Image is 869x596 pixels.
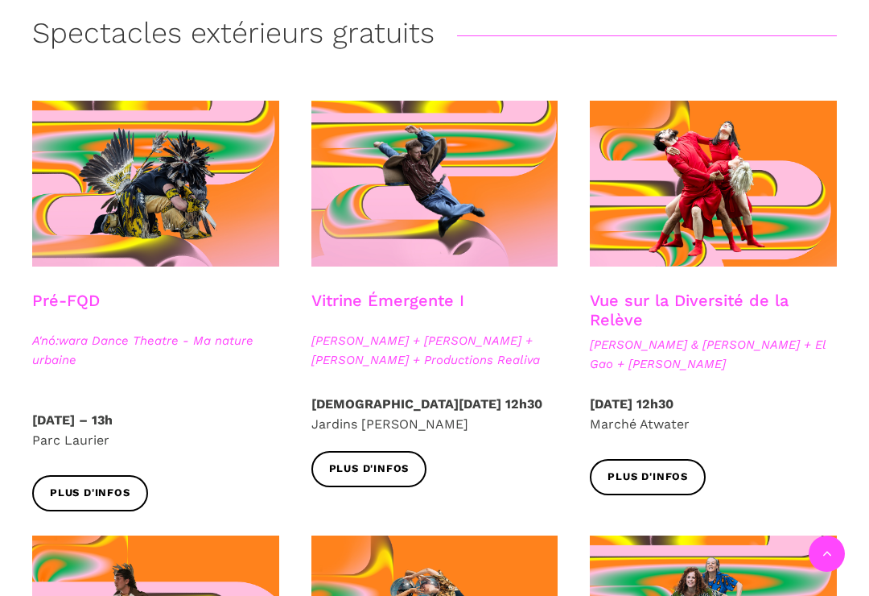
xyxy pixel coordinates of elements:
a: Plus d'infos [590,459,706,495]
span: [PERSON_NAME] + [PERSON_NAME] + [PERSON_NAME] + Productions Realiva [311,331,558,370]
p: Marché Atwater [590,394,837,435]
span: A'nó:wara Dance Theatre - Ma nature urbaine [32,331,279,370]
span: Plus d'infos [50,485,130,502]
h3: Spectacles extérieurs gratuits [32,16,434,56]
span: Plus d'infos [607,469,688,486]
span: Plus d'infos [329,461,410,478]
a: Plus d'infos [311,451,427,487]
h3: Vue sur la Diversité de la Relève [590,291,837,331]
strong: [DEMOGRAPHIC_DATA][DATE] 12h30 [311,396,542,412]
p: Jardins [PERSON_NAME] [311,394,558,435]
span: [PERSON_NAME] & [PERSON_NAME] + El Gao + [PERSON_NAME] [590,335,837,374]
h3: Vitrine Émergente I [311,291,464,331]
a: Plus d'infos [32,475,148,511]
strong: [DATE] – 13h [32,412,113,428]
p: Parc Laurier [32,410,279,451]
strong: [DATE] 12h30 [590,396,673,412]
h3: Pré-FQD [32,291,100,331]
